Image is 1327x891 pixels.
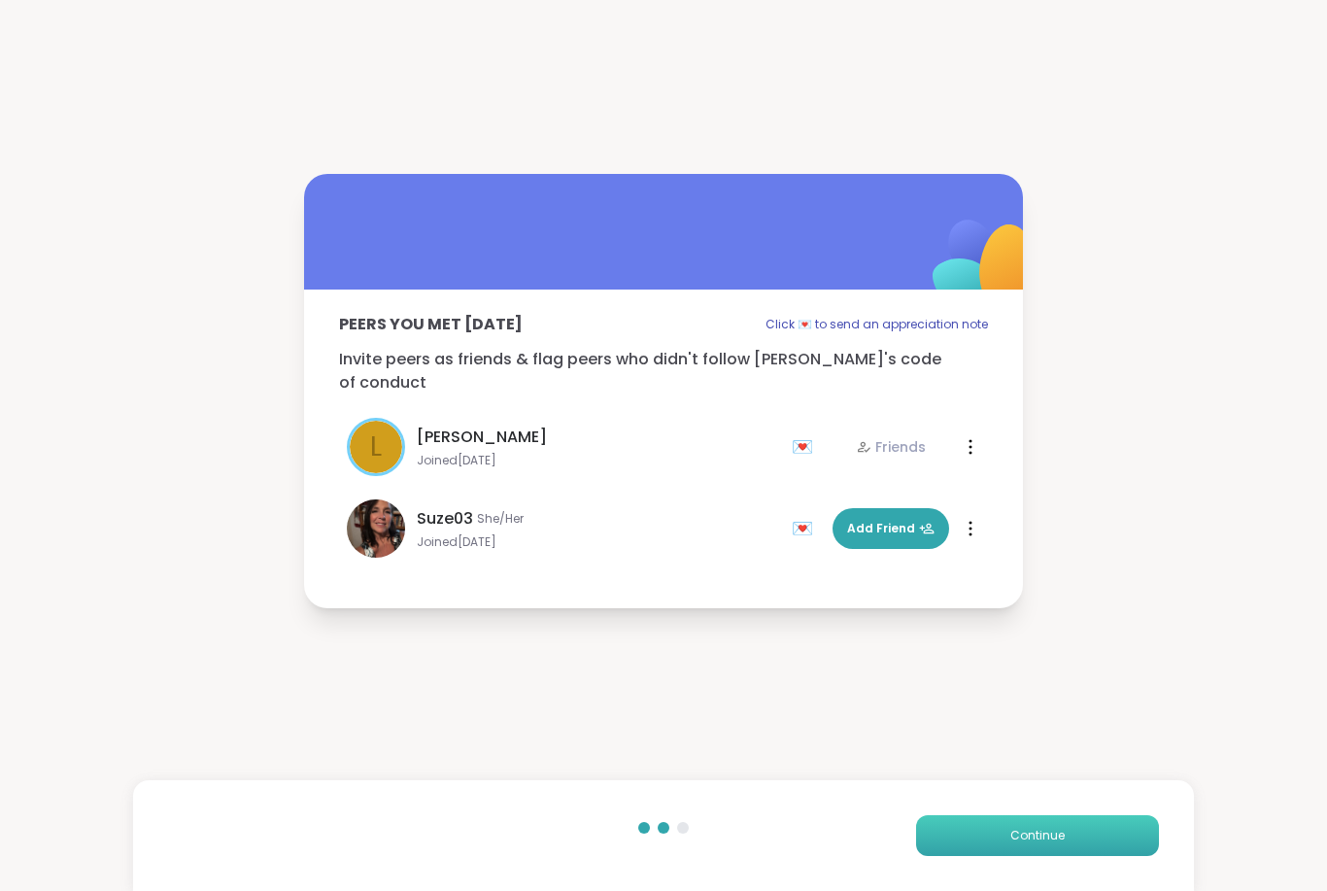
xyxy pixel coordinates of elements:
[887,169,1080,362] img: ShareWell Logomark
[370,427,382,467] span: L
[792,431,821,463] div: 💌
[417,426,547,449] span: [PERSON_NAME]
[339,348,988,394] p: Invite peers as friends & flag peers who didn't follow [PERSON_NAME]'s code of conduct
[417,507,473,531] span: Suze03
[417,453,780,468] span: Joined [DATE]
[916,815,1159,856] button: Continue
[477,511,524,527] span: She/Her
[1010,827,1065,844] span: Continue
[417,534,780,550] span: Joined [DATE]
[339,313,523,336] p: Peers you met [DATE]
[766,313,988,336] p: Click 💌 to send an appreciation note
[792,513,821,544] div: 💌
[856,437,926,457] div: Friends
[347,499,405,558] img: Suze03
[847,520,935,537] span: Add Friend
[833,508,949,549] button: Add Friend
